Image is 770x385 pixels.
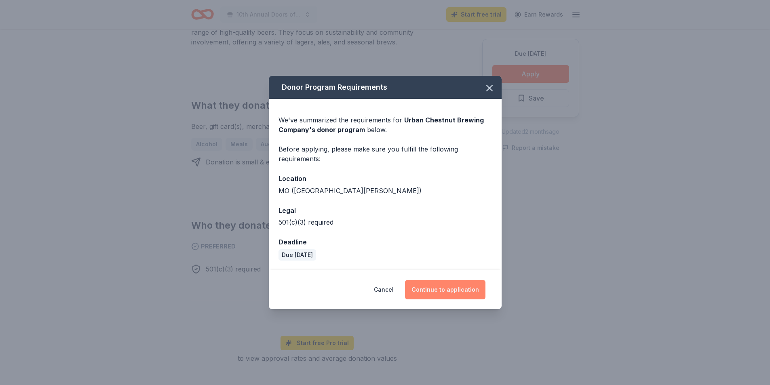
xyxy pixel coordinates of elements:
[278,115,492,135] div: We've summarized the requirements for below.
[374,280,394,299] button: Cancel
[278,237,492,247] div: Deadline
[405,280,485,299] button: Continue to application
[278,205,492,216] div: Legal
[278,173,492,184] div: Location
[278,249,316,261] div: Due [DATE]
[278,186,492,196] div: MO ([GEOGRAPHIC_DATA][PERSON_NAME])
[269,76,502,99] div: Donor Program Requirements
[278,144,492,164] div: Before applying, please make sure you fulfill the following requirements:
[278,217,492,227] div: 501(c)(3) required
